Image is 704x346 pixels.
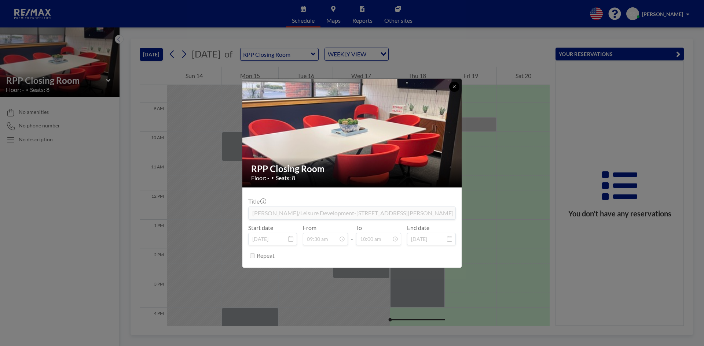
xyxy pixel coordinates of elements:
label: Start date [248,224,273,231]
label: From [303,224,316,231]
span: Floor: - [251,174,269,182]
label: End date [407,224,429,231]
label: To [356,224,362,231]
h2: RPP Closing Room [251,163,454,174]
span: - [351,227,353,243]
label: Title [248,198,265,205]
input: (No title) [249,207,455,219]
label: Repeat [257,252,275,259]
span: Seats: 8 [276,174,295,182]
span: • [271,175,274,181]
